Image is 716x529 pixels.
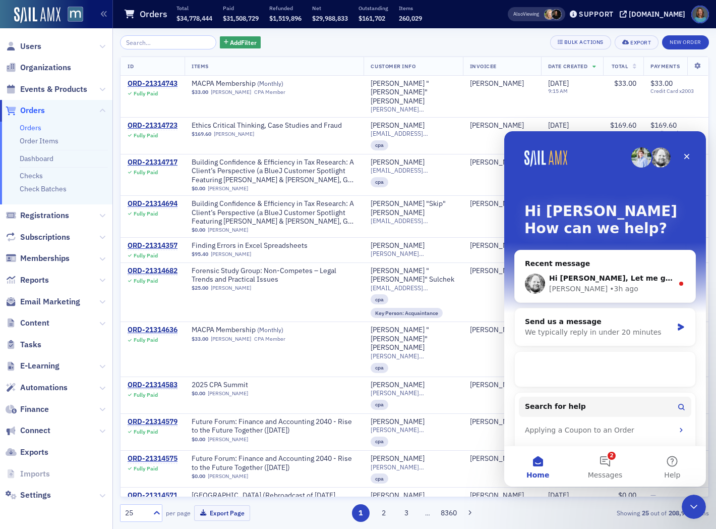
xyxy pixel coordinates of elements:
[359,14,385,22] span: $161,702
[6,339,41,350] a: Tasks
[564,39,604,45] div: Bulk Actions
[352,504,370,522] button: 1
[371,352,455,360] span: [PERSON_NAME][EMAIL_ADDRESS][DOMAIN_NAME]
[371,250,455,257] span: [PERSON_NAME][EMAIL_ADDRESS][PERSON_NAME][DOMAIN_NAME]
[223,14,259,22] span: $31,508,729
[20,468,50,480] span: Imports
[618,491,636,500] span: $0.00
[135,315,202,355] button: Help
[128,491,177,500] a: ORD-21314571
[504,131,706,487] iframe: Intercom live chat
[6,105,45,116] a: Orders
[629,10,685,19] div: [DOMAIN_NAME]
[6,382,68,393] a: Automations
[6,490,51,501] a: Settings
[470,63,497,70] span: Invoicee
[470,121,524,130] a: [PERSON_NAME]
[470,326,534,335] span: Brad Muser
[192,473,205,480] span: $0.00
[134,132,158,139] div: Fully Paid
[662,37,709,46] a: New Order
[208,185,248,192] a: [PERSON_NAME]
[192,454,356,472] span: Future Forum: Finance and Accounting 2040 - Rise to the Future Together (October 2025)
[520,508,709,517] div: Showing out of items
[192,241,319,250] a: Finding Errors in Excel Spreadsheets
[20,210,69,221] span: Registrations
[470,79,534,88] span: Dave Friedland
[134,429,158,435] div: Fully Paid
[134,465,158,472] div: Fully Paid
[257,79,283,87] span: ( Monthly )
[371,454,425,463] a: [PERSON_NAME]
[470,417,524,427] a: [PERSON_NAME]
[10,177,192,215] div: Send us a messageWe typically reply in under 20 minutes
[128,79,177,88] div: ORD-21314743
[128,158,177,167] div: ORD-21314717
[15,290,187,308] div: Applying a Coupon to an Order
[470,381,524,390] a: [PERSON_NAME]
[440,504,458,522] button: 8360
[6,232,70,243] a: Subscriptions
[22,340,45,347] span: Home
[134,278,158,284] div: Fully Paid
[470,454,524,463] a: [PERSON_NAME]
[192,121,342,130] span: Ethics Critical Thinking, Case Studies and Fraud
[134,392,158,398] div: Fully Paid
[128,381,177,390] div: ORD-21314583
[20,275,49,286] span: Reports
[128,199,177,208] a: ORD-21314694
[192,227,205,233] span: $0.00
[192,381,319,390] a: 2025 CPA Summit
[192,63,209,70] span: Items
[470,267,534,276] span: Ron Sulchek
[6,41,41,52] a: Users
[6,318,49,329] a: Content
[134,210,158,217] div: Fully Paid
[134,252,158,259] div: Fully Paid
[20,171,43,180] a: Checks
[20,154,53,163] a: Dashboard
[128,267,177,276] a: ORD-21314682
[371,381,425,390] a: [PERSON_NAME]
[21,196,168,206] div: We typically reply in under 20 minutes
[166,508,191,517] label: per page
[470,241,524,250] a: [PERSON_NAME]
[192,454,356,472] a: Future Forum: Finance and Accounting 2040 - Rise to the Future Together ([DATE])
[470,199,534,208] span: Skip Falatko
[192,199,356,226] a: Building Confidence & Efficiency in Tax Research: A Client’s Perspective (a BlueJ Customer Spotli...
[20,253,70,264] span: Memberships
[682,495,706,519] iframe: Intercom live chat
[176,14,212,22] span: $34,778,444
[20,339,41,350] span: Tasks
[470,158,534,167] span: Jason Schutz
[14,7,61,23] img: SailAMX
[128,417,177,427] a: ORD-21314579
[176,5,212,12] p: Total
[620,11,689,18] button: [DOMAIN_NAME]
[192,158,356,185] a: Building Confidence & Efficiency in Tax Research: A Client’s Perspective (a BlueJ Customer Spotli...
[6,62,71,73] a: Organizations
[192,89,208,95] span: $33.00
[579,10,614,19] div: Support
[548,79,569,88] span: [DATE]
[269,14,302,22] span: $1,519,896
[21,312,169,323] div: Event Creation
[650,491,656,500] span: —
[254,89,285,95] div: CPA Member
[223,5,259,12] p: Paid
[20,232,70,243] span: Subscriptions
[470,381,534,390] span: Cordell Ratner
[173,16,192,34] div: Close
[20,84,87,95] span: Events & Products
[371,105,455,113] span: [PERSON_NAME][EMAIL_ADDRESS][DOMAIN_NAME]
[650,88,701,94] span: Credit Card x2003
[192,326,319,335] span: MACPA Membership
